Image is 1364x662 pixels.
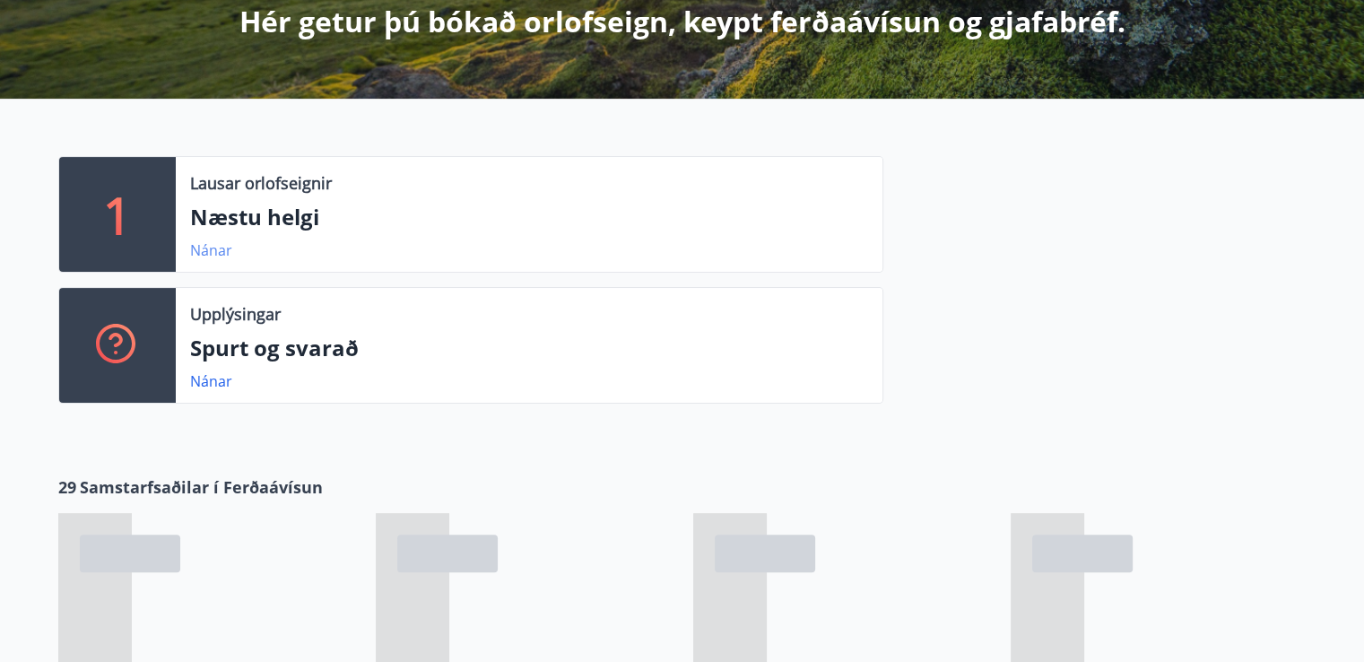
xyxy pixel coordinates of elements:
p: Næstu helgi [190,202,868,232]
p: Spurt og svarað [190,333,868,363]
a: Nánar [190,371,232,391]
span: Samstarfsaðilar í Ferðaávísun [80,475,323,499]
p: Hér getur þú bókað orlofseign, keypt ferðaávísun og gjafabréf. [239,2,1125,41]
span: 29 [58,475,76,499]
p: Lausar orlofseignir [190,171,332,195]
p: 1 [103,180,132,248]
a: Nánar [190,240,232,260]
p: Upplýsingar [190,302,281,326]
